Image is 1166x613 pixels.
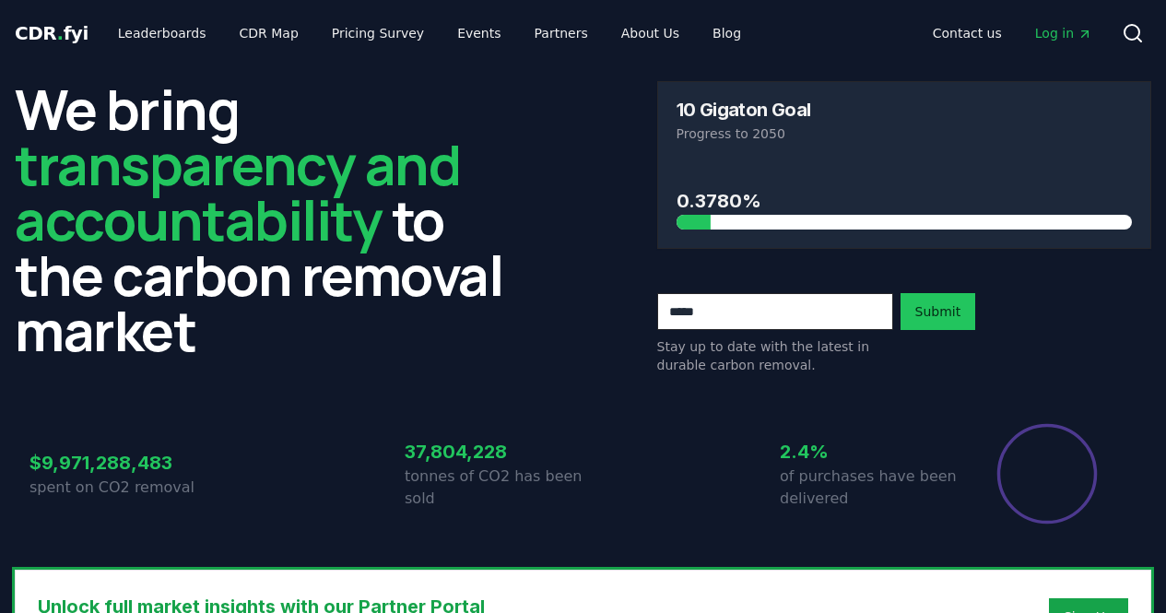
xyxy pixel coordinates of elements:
h3: 37,804,228 [405,438,583,466]
span: transparency and accountability [15,126,460,257]
h3: 0.3780% [677,187,1133,215]
h3: $9,971,288,483 [29,449,208,477]
a: Events [442,17,515,50]
p: of purchases have been delivered [780,466,959,510]
p: spent on CO2 removal [29,477,208,499]
a: Log in [1020,17,1107,50]
div: Percentage of sales delivered [995,422,1099,525]
p: Progress to 2050 [677,124,1133,143]
span: . [57,22,64,44]
a: Contact us [918,17,1017,50]
a: Partners [520,17,603,50]
h2: We bring to the carbon removal market [15,81,510,358]
a: Leaderboards [103,17,221,50]
a: CDR.fyi [15,20,88,46]
h3: 10 Gigaton Goal [677,100,811,119]
a: About Us [607,17,694,50]
p: tonnes of CO2 has been sold [405,466,583,510]
p: Stay up to date with the latest in durable carbon removal. [657,337,893,374]
a: Pricing Survey [317,17,439,50]
button: Submit [901,293,976,330]
span: Log in [1035,24,1092,42]
nav: Main [103,17,756,50]
a: CDR Map [225,17,313,50]
h3: 2.4% [780,438,959,466]
nav: Main [918,17,1107,50]
a: Blog [698,17,756,50]
span: CDR fyi [15,22,88,44]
